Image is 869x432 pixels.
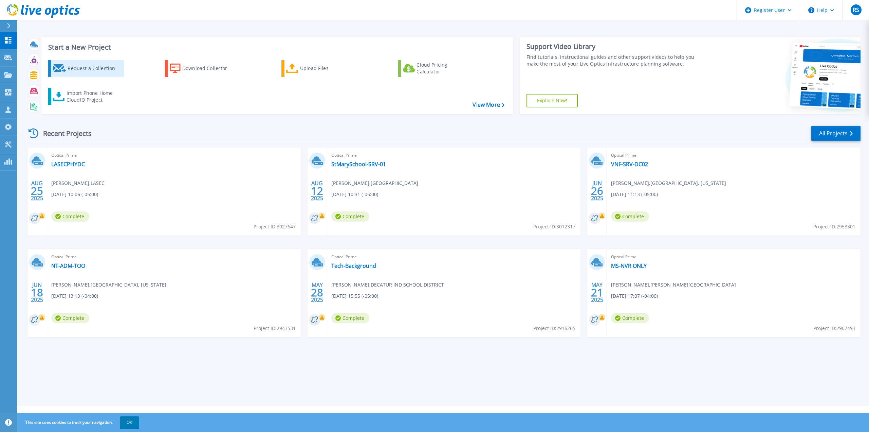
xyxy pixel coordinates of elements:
button: OK [120,416,139,429]
span: Optical Prime [331,253,577,261]
span: Optical Prime [331,152,577,159]
span: [DATE] 11:13 (-05:00) [611,191,658,198]
span: Optical Prime [51,152,297,159]
a: NT-ADM-TOO [51,262,85,269]
h3: Start a New Project [48,44,504,51]
div: Recent Projects [26,125,101,142]
span: Complete [611,211,649,222]
span: [PERSON_NAME] , [PERSON_NAME][GEOGRAPHIC_DATA] [611,281,736,289]
a: VNF-SRV-DC02 [611,161,648,168]
div: Download Collector [182,62,237,75]
span: [DATE] 15:55 (-05:00) [331,292,378,300]
span: Optical Prime [611,152,856,159]
span: 28 [311,290,323,295]
span: Complete [51,313,89,323]
div: Find tutorials, instructional guides and other support videos to help you make the most of your L... [526,54,703,67]
span: RS [853,7,859,13]
div: Support Video Library [526,42,703,51]
span: [DATE] 13:13 (-04:00) [51,292,98,300]
a: View More [473,102,504,108]
span: 26 [591,188,603,194]
span: Complete [331,211,369,222]
span: 18 [31,290,43,295]
div: AUG 2025 [311,178,323,203]
span: [DATE] 10:06 (-05:00) [51,191,98,198]
span: 12 [311,188,323,194]
a: Explore Now! [526,94,578,107]
span: Complete [611,313,649,323]
span: 21 [591,290,603,295]
span: Project ID: 3027647 [254,223,296,230]
span: This site uses cookies to track your navigation. [19,416,139,429]
span: Project ID: 3012317 [533,223,575,230]
span: Project ID: 2953301 [813,223,855,230]
span: Complete [51,211,89,222]
a: All Projects [811,126,861,141]
span: Project ID: 2907493 [813,325,855,332]
a: Cloud Pricing Calculator [398,60,474,77]
div: MAY 2025 [591,280,604,305]
a: MS-NVR ONLY [611,262,647,269]
div: Request a Collection [68,62,122,75]
span: [PERSON_NAME] , [GEOGRAPHIC_DATA] [331,179,418,187]
div: AUG 2025 [31,178,43,203]
div: JUN 2025 [591,178,604,203]
div: MAY 2025 [311,280,323,305]
a: Request a Collection [48,60,124,77]
span: Optical Prime [51,253,297,261]
span: [DATE] 10:31 (-05:00) [331,191,378,198]
a: Download Collector [165,60,241,77]
span: [PERSON_NAME] , DECATUR IND SCHOOL DISTRICT [331,281,444,289]
a: LASECPHYDC [51,161,85,168]
div: Upload Files [300,62,354,75]
span: 25 [31,188,43,194]
span: [PERSON_NAME] , [GEOGRAPHIC_DATA], [US_STATE] [51,281,166,289]
span: Optical Prime [611,253,856,261]
span: [DATE] 17:07 (-04:00) [611,292,658,300]
span: Project ID: 2916265 [533,325,575,332]
div: Import Phone Home CloudIQ Project [67,90,119,103]
span: [PERSON_NAME] , [GEOGRAPHIC_DATA], [US_STATE] [611,179,726,187]
span: Complete [331,313,369,323]
a: StMarySchool-SRV-01 [331,161,386,168]
span: Project ID: 2943531 [254,325,296,332]
div: Cloud Pricing Calculator [417,62,471,75]
span: [PERSON_NAME] , LASEC [51,179,105,187]
a: Tech-Background [331,262,376,269]
a: Upload Files [281,60,357,77]
div: JUN 2025 [31,280,43,305]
